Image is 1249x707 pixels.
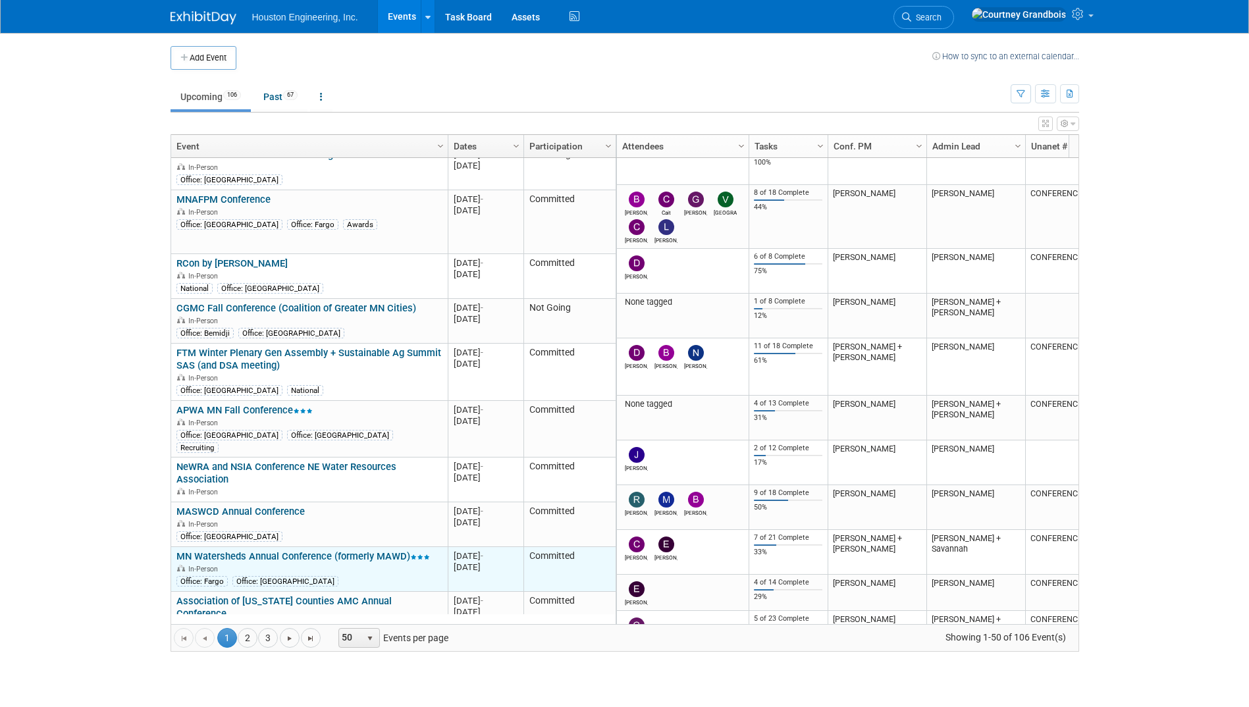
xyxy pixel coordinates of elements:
[177,317,185,323] img: In-Person Event
[238,328,344,338] div: Office: [GEOGRAPHIC_DATA]
[828,338,926,396] td: [PERSON_NAME] + [PERSON_NAME]
[511,141,521,151] span: Column Settings
[815,141,826,151] span: Column Settings
[509,135,523,155] a: Column Settings
[684,361,707,369] div: Nathaniel Baeumler
[622,135,740,157] a: Attendees
[454,269,518,280] div: [DATE]
[454,194,518,205] div: [DATE]
[188,565,222,573] span: In-Person
[306,633,316,644] span: Go to the last page
[176,430,282,440] div: Office: [GEOGRAPHIC_DATA]
[1025,575,1124,611] td: CONFERENCE-0007
[176,194,271,205] a: MNAFPM Conference
[629,255,645,271] img: Dennis McAlpine
[177,419,185,425] img: In-Person Event
[258,628,278,648] a: 3
[177,208,185,215] img: In-Person Event
[688,192,704,207] img: Greg Thompson
[754,311,822,321] div: 12%
[1025,396,1124,440] td: CONFERENCE-0035
[178,633,189,644] span: Go to the first page
[523,502,616,547] td: Committed
[625,552,648,561] div: Chris Otterness
[280,628,300,648] a: Go to the next page
[893,6,954,29] a: Search
[177,488,185,494] img: In-Person Event
[629,447,645,463] img: Jacob Garder
[301,628,321,648] a: Go to the last page
[688,492,704,508] img: Brian Fischer
[932,135,1017,157] a: Admin Lead
[1025,185,1124,249] td: CONFERENCE-0011
[1031,135,1115,157] a: Unanet # (if applicable)
[174,628,194,648] a: Go to the first page
[971,7,1067,22] img: Courtney Grandbois
[1025,249,1124,294] td: CONFERENCE-0051
[176,506,305,517] a: MASWCD Annual Conference
[625,508,648,516] div: Rachel Olm
[177,520,185,527] img: In-Person Event
[176,442,219,453] div: Recruiting
[177,163,185,170] img: In-Person Event
[629,537,645,552] img: Chris Otterness
[658,345,674,361] img: Brian Fischer
[481,194,483,204] span: -
[754,399,822,408] div: 4 of 13 Complete
[188,208,222,217] span: In-Person
[523,458,616,502] td: Committed
[828,294,926,338] td: [PERSON_NAME]
[1025,485,1124,530] td: CONFERENCE-0030
[684,508,707,516] div: Brian Fischer
[754,533,822,542] div: 7 of 21 Complete
[658,219,674,235] img: Lisa Odens
[523,592,616,636] td: Committed
[622,297,743,307] div: None tagged
[625,235,648,244] div: Chris Otterness
[1025,338,1124,396] td: CONFERENCE-0024
[912,135,926,155] a: Column Settings
[217,283,323,294] div: Office: [GEOGRAPHIC_DATA]
[176,404,313,416] a: APWA MN Fall Conference
[176,302,416,314] a: CGMC Fall Conference (Coalition of Greater MN Cities)
[625,207,648,216] div: Bret Zimmerman
[654,235,678,244] div: Lisa Odens
[629,219,645,235] img: Chris Otterness
[754,578,822,587] div: 4 of 14 Complete
[252,12,358,22] span: Houston Engineering, Inc.
[754,203,822,212] div: 44%
[754,458,822,467] div: 17%
[1013,141,1023,151] span: Column Settings
[601,135,616,155] a: Column Settings
[654,361,678,369] div: Brian Fischer
[188,488,222,496] span: In-Person
[176,219,282,230] div: Office: [GEOGRAPHIC_DATA]
[926,611,1025,668] td: [PERSON_NAME] + Savannah
[481,551,483,561] span: -
[287,219,338,230] div: Office: Fargo
[828,249,926,294] td: [PERSON_NAME]
[828,185,926,249] td: [PERSON_NAME]
[176,283,213,294] div: National
[926,140,1025,185] td: [PERSON_NAME]
[454,595,518,606] div: [DATE]
[481,461,483,471] span: -
[926,440,1025,485] td: [PERSON_NAME]
[622,399,743,409] div: None tagged
[629,581,645,597] img: erik hove
[343,219,377,230] div: Awards
[454,415,518,427] div: [DATE]
[754,297,822,306] div: 1 of 8 Complete
[176,531,282,542] div: Office: [GEOGRAPHIC_DATA]
[754,503,822,512] div: 50%
[176,174,282,185] div: Office: [GEOGRAPHIC_DATA]
[523,547,616,592] td: Committed
[238,628,257,648] a: 2
[217,628,237,648] span: 1
[454,404,518,415] div: [DATE]
[339,629,361,647] span: 50
[914,141,924,151] span: Column Settings
[177,272,185,278] img: In-Person Event
[176,347,441,371] a: FTM Winter Plenary Gen Assembly + Sustainable Ag Summit SAS (and DSA meeting)
[454,160,518,171] div: [DATE]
